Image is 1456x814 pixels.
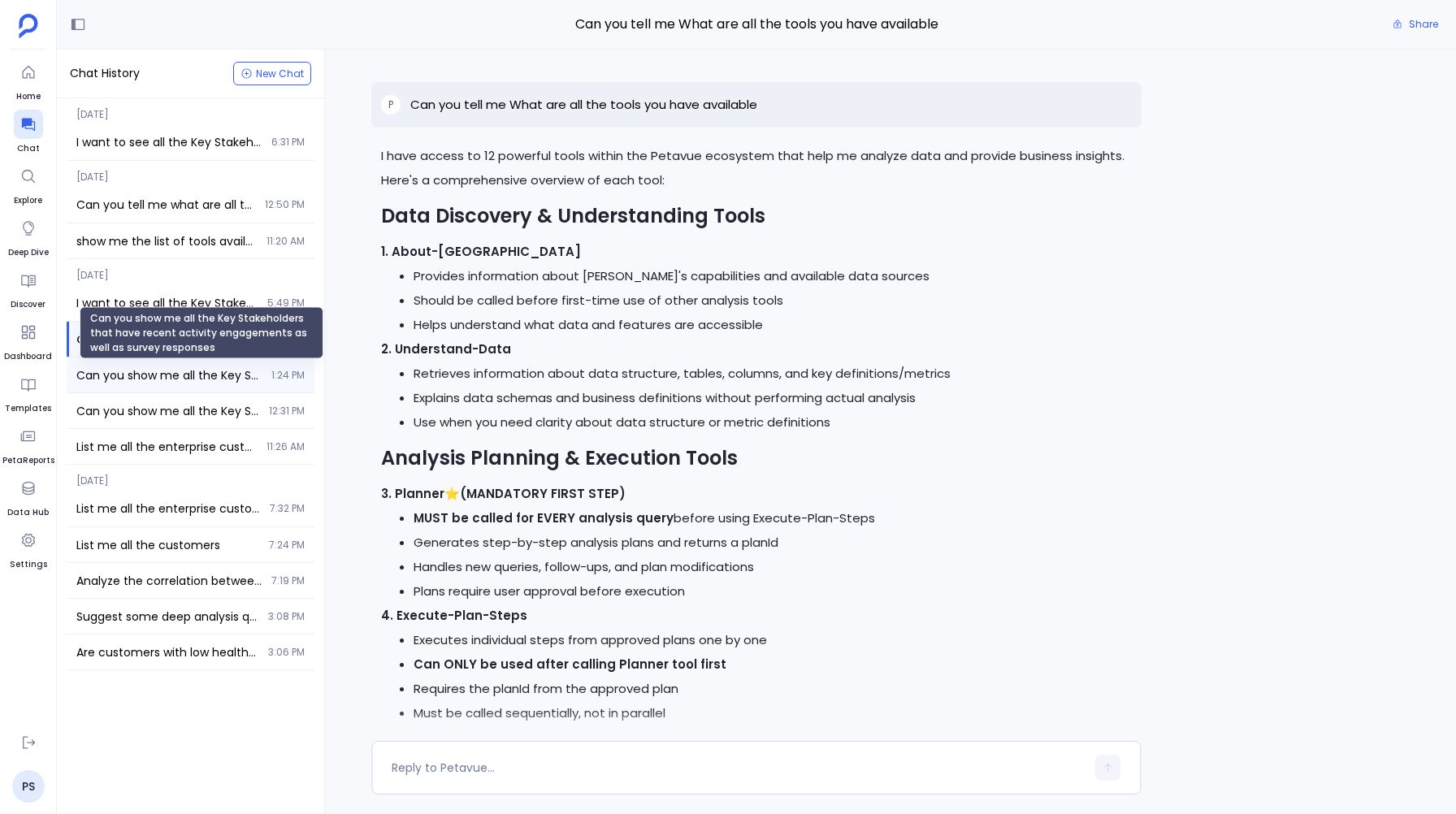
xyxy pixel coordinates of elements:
li: Helps understand what data and features are accessible [414,313,1131,337]
a: PetaReports [2,422,54,467]
span: PetaReports [2,454,54,467]
a: Deep Dive [8,214,49,259]
a: Chat [14,110,43,155]
a: Home [14,58,43,103]
img: petavue logo [19,14,38,38]
a: Data Hub [7,474,49,519]
li: Use when you need clarity about data structure or metric definitions [414,410,1131,435]
strong: Analysis Planning & Execution Tools [381,444,738,471]
li: Requires the planId from the approved plan [414,677,1131,701]
strong: 1. About-[GEOGRAPHIC_DATA] [381,243,581,260]
span: 11:26 AM [266,440,305,453]
span: 3:06 PM [268,646,305,659]
span: List me all the customers [76,537,259,553]
span: Discover [11,298,45,311]
span: Chat [14,142,43,155]
span: I want to see all the Key Stakeholder's Engagement Score [76,295,258,311]
li: Generates step-by-step analysis plans and returns a planId [414,530,1131,555]
span: P [388,98,393,111]
span: Data Hub [7,506,49,519]
span: 7:32 PM [270,502,305,515]
span: Deep Dive [8,246,49,259]
button: Share [1383,13,1448,36]
span: 1:24 PM [271,369,305,382]
span: 12:50 PM [265,198,305,211]
span: 3:08 PM [268,610,305,623]
div: Can you show me all the Key Stakeholders that have recent activity engagements as well as survey ... [80,307,323,359]
span: Can you show me all the Key Stakeholders that have recent activity engagements as well as survey ... [76,367,262,383]
span: New Chat [256,69,304,79]
span: Share [1409,18,1438,31]
p: ⭐ [381,482,1131,506]
span: Dashboard [4,350,52,363]
span: Chat History [70,65,140,82]
span: [DATE] [67,98,314,121]
strong: MUST be called for EVERY analysis query [414,509,674,526]
strong: 4. Execute-Plan-Steps [381,607,527,624]
li: Should be called before first-time use of other analysis tools [414,288,1131,313]
span: 6:31 PM [271,136,305,149]
span: Explore [14,194,43,207]
p: Can you tell me What are all the tools you have available [410,95,757,115]
li: Must be called sequentially, not in parallel [414,701,1131,725]
span: List me all the enterprise customers with health details [76,500,260,517]
strong: 3. Planner [381,485,444,502]
span: [DATE] [67,465,314,487]
a: Discover [11,266,45,311]
span: Home [14,90,43,103]
strong: 2. Understand-Data [381,340,511,357]
span: [DATE] [67,161,314,184]
span: I want to see all the Key Stakeholder's Engagement Score [76,134,262,150]
span: Templates [5,402,51,415]
span: Can you show me all the Key Stakeholders that have recent activity engagements as well as survey ... [76,403,259,419]
span: 5:49 PM [267,297,305,310]
li: Plans require user approval before execution [414,579,1131,604]
span: Settings [10,558,47,571]
a: Explore [14,162,43,207]
span: show me the list of tools available [76,233,257,249]
p: I have access to 12 powerful tools within the Petavue ecosystem that help me analyze data and pro... [381,144,1131,193]
strong: (MANDATORY FIRST STEP) [460,485,626,502]
li: Provides information about [PERSON_NAME]'s capabilities and available data sources [414,264,1131,288]
button: New Chat [233,62,311,85]
li: Executes individual steps from approved plans one by one [414,628,1131,652]
span: List me all the enterprise customers with health details [76,439,257,455]
a: Settings [10,526,47,571]
a: Dashboard [4,318,52,363]
strong: Can ONLY be used after calling Planner tool first [414,656,726,673]
a: PS [12,770,45,803]
span: Are customers with low health score more likely to churn in future [76,644,258,660]
strong: Data Discovery & Understanding Tools [381,202,765,229]
span: 7:24 PM [269,539,305,552]
span: [DATE] [67,259,314,282]
span: 7:19 PM [271,574,305,587]
span: Suggest some deep analysis questions based in the data [76,608,258,625]
li: Explains data schemas and business definitions without performing actual analysis [414,386,1131,410]
span: Can you tell me what are all the tools available to you ? [76,197,255,213]
span: 11:20 AM [266,235,305,248]
span: Analyze the correlation between customer health scores, support case volume, and revenue risk acr... [76,573,262,589]
a: Templates [5,370,51,415]
li: Handles new queries, follow-ups, and plan modifications [414,555,1131,579]
li: Retrieves information about data structure, tables, columns, and key definitions/metrics [414,362,1131,386]
span: Can you tell me What are all the tools you have available [371,14,1141,35]
span: 12:31 PM [269,405,305,418]
li: before using Execute-Plan-Steps [414,506,1131,530]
